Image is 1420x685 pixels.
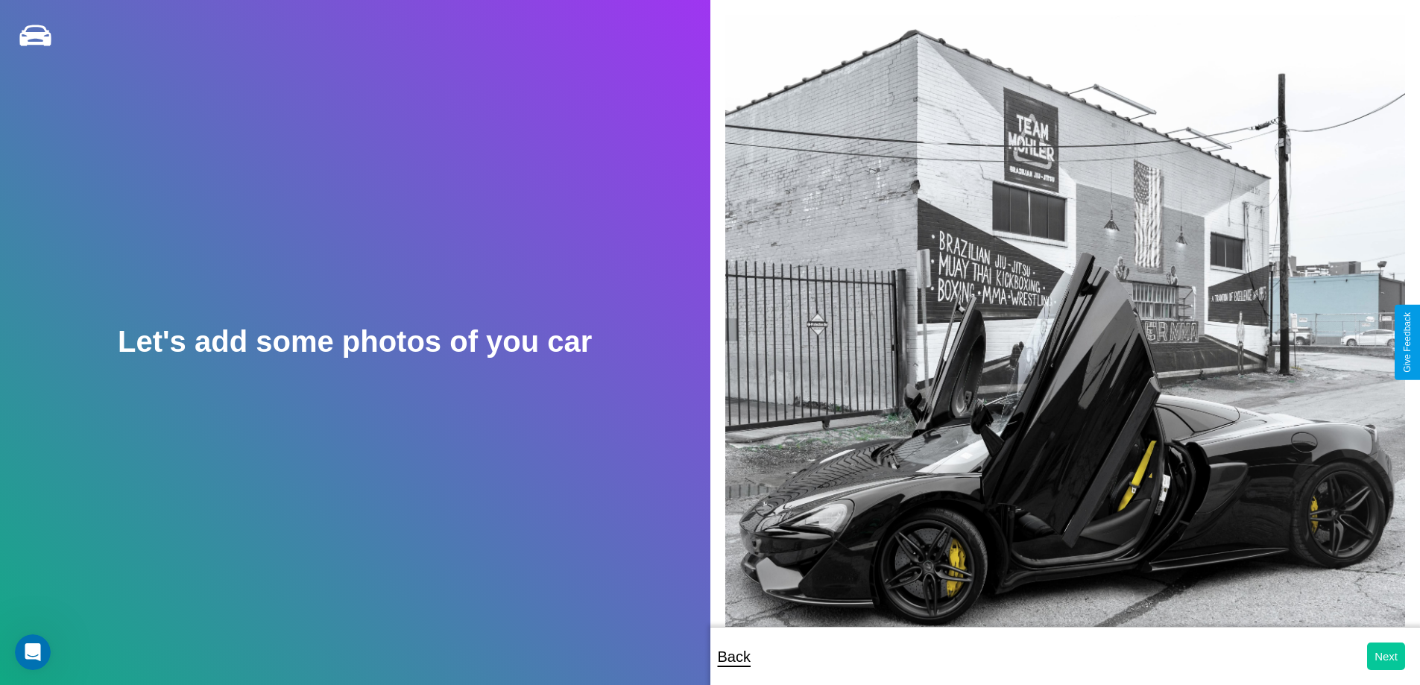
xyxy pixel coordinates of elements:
[118,325,592,359] h2: Let's add some photos of you car
[725,15,1406,654] img: posted
[1402,312,1413,373] div: Give Feedback
[1367,643,1405,670] button: Next
[718,643,751,670] p: Back
[15,634,51,670] iframe: Intercom live chat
